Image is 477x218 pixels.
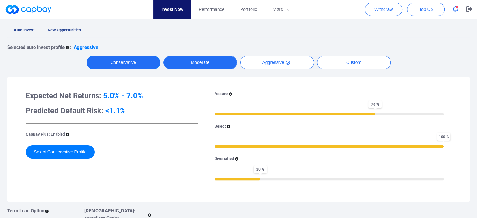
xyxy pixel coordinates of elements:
h3: Expected Net Returns: [26,91,198,101]
p: Assure [215,91,228,97]
span: Enabled [51,132,65,136]
button: Select Conservative Profile [26,145,95,159]
button: Withdraw [365,3,402,16]
p: Select [215,123,226,130]
p: CapBay Plus: [26,131,65,138]
span: 5.0% - 7.0% [103,91,143,100]
span: 70 % [368,100,382,108]
p: Term Loan Option [7,207,44,215]
span: Performance [199,6,224,13]
button: Custom [317,56,391,69]
p: Diversified [215,156,234,162]
span: New Opportunities [48,28,81,32]
p: Selected auto invest profile [7,44,65,51]
span: 20 % [254,165,267,173]
span: Top Up [419,6,433,13]
button: Conservative [87,56,160,69]
button: Moderate [163,56,237,69]
h3: Predicted Default Risk: [26,106,198,116]
span: Portfolio [240,6,257,13]
button: Top Up [407,3,445,16]
span: <1.1% [105,106,126,115]
span: 100 % [437,133,450,141]
span: Auto Invest [14,28,34,32]
p: Aggressive [74,44,98,51]
button: Aggressive [240,56,314,69]
p: : [70,44,71,51]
